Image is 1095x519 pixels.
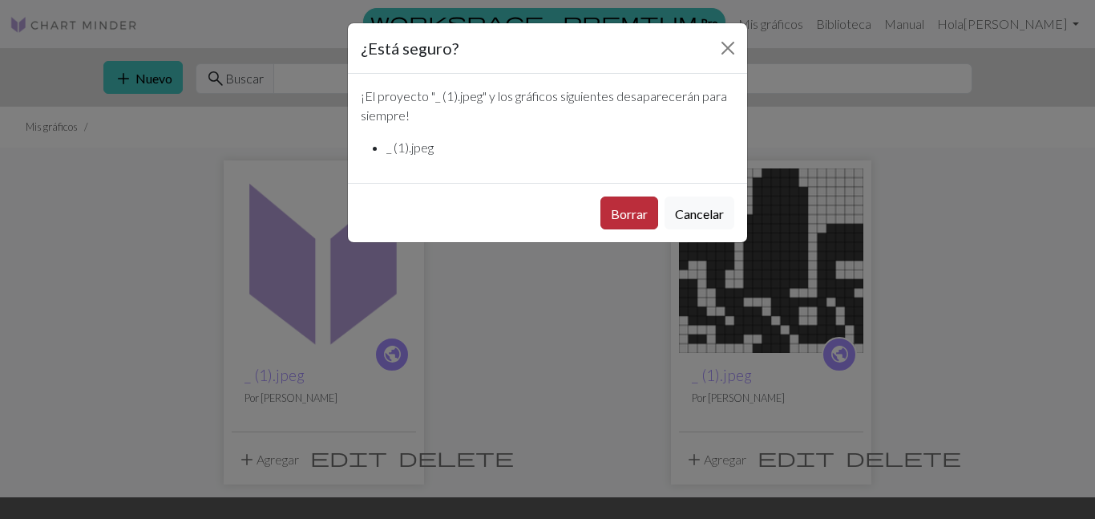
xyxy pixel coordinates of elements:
[611,206,648,221] font: Borrar
[600,197,658,229] button: Borrar
[675,206,724,221] font: Cancelar
[361,39,459,58] font: ¿Está seguro?
[361,88,727,123] font: " y los gráficos siguientes desaparecerán para siempre!
[435,88,483,103] font: _ (1).jpeg
[361,88,435,103] font: ¡El proyecto "
[715,35,741,61] button: Cerca
[386,140,434,155] font: _ (1).jpeg
[665,197,734,229] button: Cancelar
